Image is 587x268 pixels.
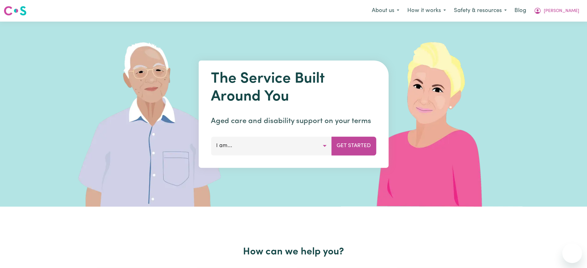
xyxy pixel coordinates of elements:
button: Safety & resources [450,4,511,17]
iframe: Button to launch messaging window [562,243,582,263]
a: Blog [511,4,530,18]
a: Careseekers logo [4,4,27,18]
h2: How can we help you? [94,246,494,258]
img: Careseekers logo [4,5,27,16]
button: I am... [211,137,332,155]
p: Aged care and disability support on your terms [211,116,376,127]
button: Get Started [331,137,376,155]
button: About us [368,4,403,17]
h1: The Service Built Around You [211,70,376,106]
span: [PERSON_NAME] [544,8,579,14]
button: How it works [403,4,450,17]
button: My Account [530,4,583,17]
